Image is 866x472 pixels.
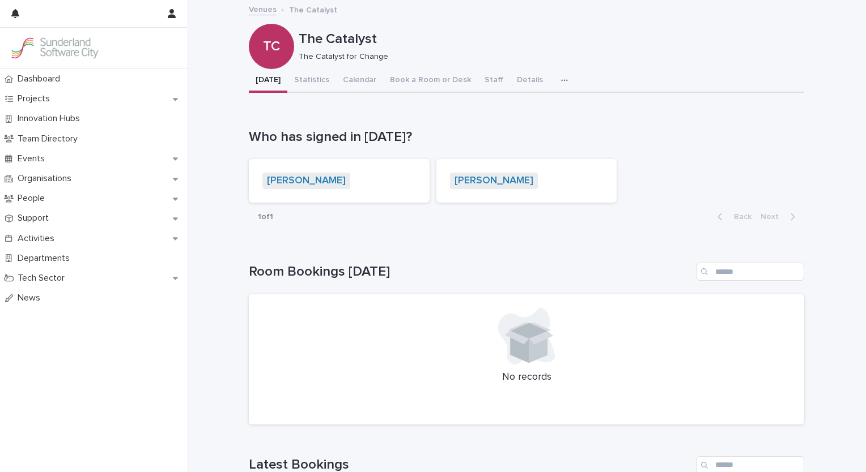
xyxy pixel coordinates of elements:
a: [PERSON_NAME] [455,175,533,187]
p: The Catalyst [299,31,800,48]
p: People [13,193,54,204]
span: Next [761,213,786,221]
button: Book a Room or Desk [383,69,478,93]
a: Venues [249,2,277,15]
span: Back [727,213,752,221]
button: [DATE] [249,69,287,93]
button: Staff [478,69,510,93]
button: Details [510,69,550,93]
button: Next [756,212,804,222]
p: Activities [13,233,63,244]
a: [PERSON_NAME] [267,175,346,187]
p: Innovation Hubs [13,113,89,124]
p: Team Directory [13,134,87,144]
button: Calendar [336,69,383,93]
p: Events [13,153,54,164]
p: Departments [13,253,79,264]
h1: Room Bookings [DATE] [249,264,692,280]
p: The Catalyst [289,3,337,15]
p: Support [13,213,58,224]
img: Kay6KQejSz2FjblR6DWv [9,37,100,59]
p: News [13,293,49,303]
p: No records [262,371,791,384]
h1: Who has signed in [DATE]? [249,129,804,145]
p: Organisations [13,173,80,184]
button: Statistics [287,69,336,93]
p: Projects [13,93,59,104]
a: [PERSON_NAME] [436,159,617,203]
input: Search [697,263,804,281]
a: [PERSON_NAME] [249,159,430,203]
p: 1 of 1 [249,203,282,231]
p: Tech Sector [13,273,74,284]
p: Dashboard [13,74,69,84]
p: The Catalyst for Change [299,52,795,62]
button: Back [708,212,756,222]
